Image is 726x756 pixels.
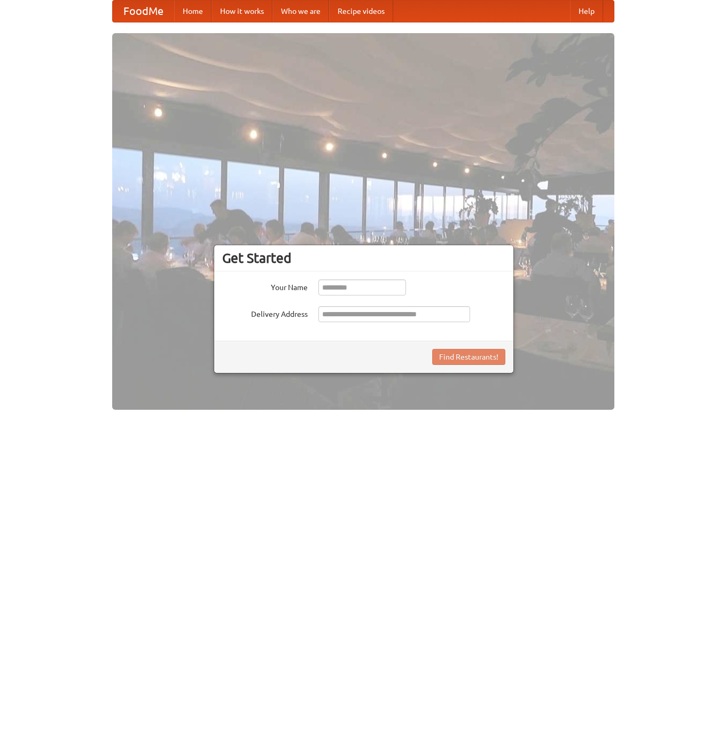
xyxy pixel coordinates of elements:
[329,1,393,22] a: Recipe videos
[222,250,505,266] h3: Get Started
[570,1,603,22] a: Help
[222,279,308,293] label: Your Name
[222,306,308,319] label: Delivery Address
[272,1,329,22] a: Who we are
[212,1,272,22] a: How it works
[113,1,174,22] a: FoodMe
[432,349,505,365] button: Find Restaurants!
[174,1,212,22] a: Home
